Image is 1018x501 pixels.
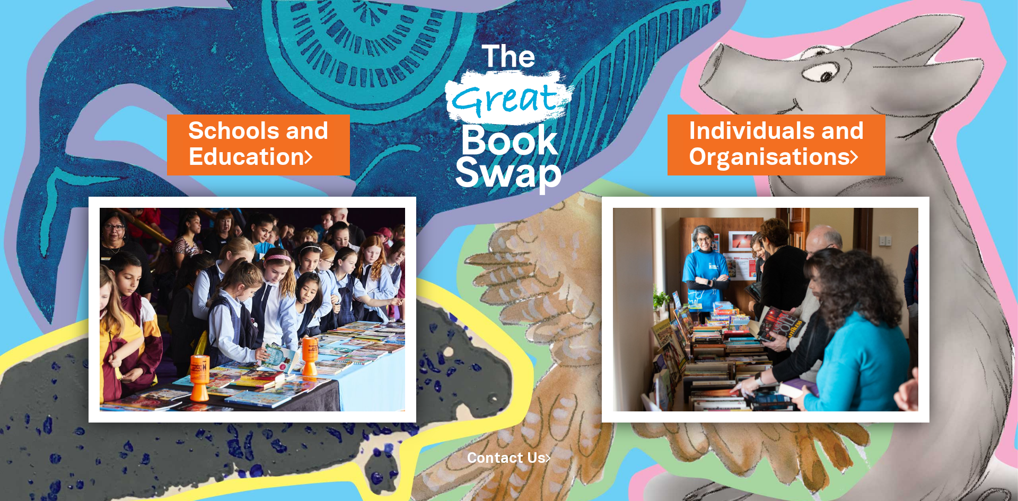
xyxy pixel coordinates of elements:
a: Individuals andOrganisations [689,115,864,174]
img: Individuals and Organisations [602,197,929,423]
img: Great Bookswap logo [432,13,586,217]
img: Schools and Education [89,197,416,423]
a: Contact Us [467,452,551,465]
a: Schools andEducation [188,115,329,174]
